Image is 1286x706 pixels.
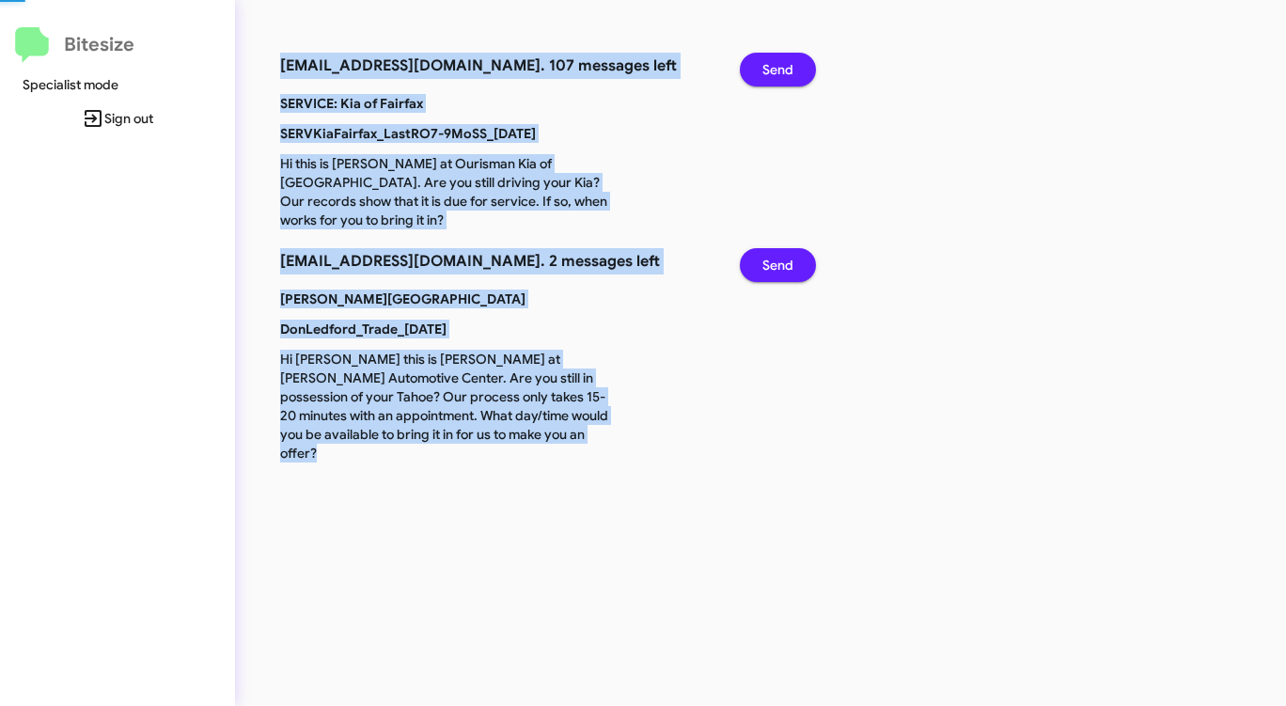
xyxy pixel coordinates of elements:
[280,53,712,79] h3: [EMAIL_ADDRESS][DOMAIN_NAME]. 107 messages left
[740,53,816,86] button: Send
[740,248,816,282] button: Send
[762,53,793,86] span: Send
[762,248,793,282] span: Send
[266,350,634,463] p: Hi [PERSON_NAME] this is [PERSON_NAME] at [PERSON_NAME] Automotive Center. Are you still in posse...
[15,102,220,135] span: Sign out
[280,248,712,275] h3: [EMAIL_ADDRESS][DOMAIN_NAME]. 2 messages left
[280,290,525,307] b: [PERSON_NAME][GEOGRAPHIC_DATA]
[266,154,634,229] p: Hi this is [PERSON_NAME] at Ourisman Kia of [GEOGRAPHIC_DATA]. Are you still driving your Kia? Ou...
[280,125,536,142] b: SERVKiaFairfax_LastRO7-9MoSS_[DATE]
[280,321,447,337] b: DonLedford_Trade_[DATE]
[280,95,423,112] b: SERVICE: Kia of Fairfax
[15,27,134,63] a: Bitesize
